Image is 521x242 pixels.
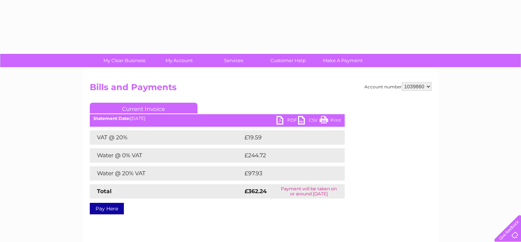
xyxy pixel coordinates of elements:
[90,166,243,181] td: Water @ 20% VAT
[243,148,332,163] td: £244.72
[204,54,263,67] a: Services
[243,166,330,181] td: £97.93
[90,203,124,214] a: Pay Here
[95,54,154,67] a: My Clear Business
[276,116,298,126] a: PDF
[90,130,243,145] td: VAT @ 20%
[90,82,432,96] h2: Bills and Payments
[149,54,209,67] a: My Account
[90,148,243,163] td: Water @ 0% VAT
[273,184,344,199] td: Payment will be taken on or around [DATE]
[97,188,112,195] strong: Total
[298,116,320,126] a: CSV
[320,116,341,126] a: Print
[90,116,345,121] div: [DATE]
[259,54,318,67] a: Customer Help
[364,82,432,91] div: Account number
[243,130,330,145] td: £19.59
[93,116,130,121] b: Statement Date:
[313,54,372,67] a: Make A Payment
[245,188,267,195] strong: £362.24
[90,103,197,113] a: Current Invoice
